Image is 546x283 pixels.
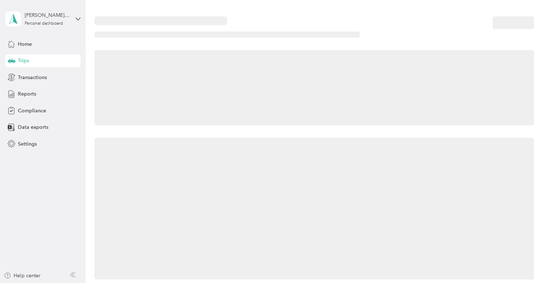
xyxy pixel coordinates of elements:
[18,123,48,131] span: Data exports
[18,140,37,148] span: Settings
[18,40,32,48] span: Home
[4,272,40,279] button: Help center
[18,107,46,114] span: Compliance
[18,90,36,98] span: Reports
[25,11,69,19] div: [PERSON_NAME] Good
[25,21,63,26] div: Personal dashboard
[18,74,47,81] span: Transactions
[18,57,29,64] span: Trips
[506,243,546,283] iframe: Everlance-gr Chat Button Frame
